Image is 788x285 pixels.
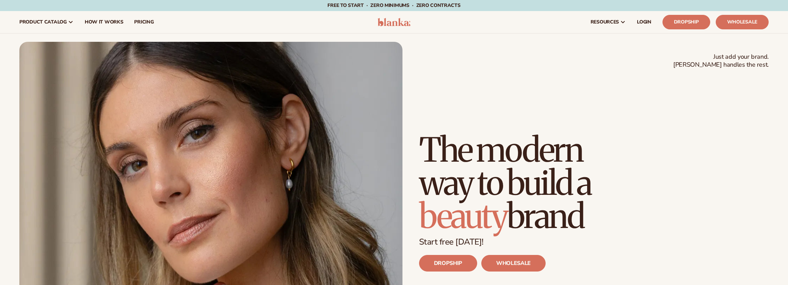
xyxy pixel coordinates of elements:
a: Dropship [662,15,710,29]
span: Just add your brand. [PERSON_NAME] handles the rest. [673,53,769,69]
a: resources [585,11,631,33]
span: How It Works [85,19,123,25]
img: logo [378,18,410,26]
span: Free to start · ZERO minimums · ZERO contracts [327,2,460,9]
span: beauty [419,196,507,237]
span: pricing [134,19,154,25]
a: pricing [129,11,159,33]
a: product catalog [14,11,79,33]
span: resources [591,19,619,25]
a: LOGIN [631,11,657,33]
p: Start free [DATE]! [419,237,769,247]
span: product catalog [19,19,67,25]
a: Wholesale [716,15,769,29]
a: DROPSHIP [419,255,477,272]
span: LOGIN [637,19,651,25]
a: WHOLESALE [481,255,546,272]
a: How It Works [79,11,129,33]
h1: The modern way to build a brand [419,133,640,233]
